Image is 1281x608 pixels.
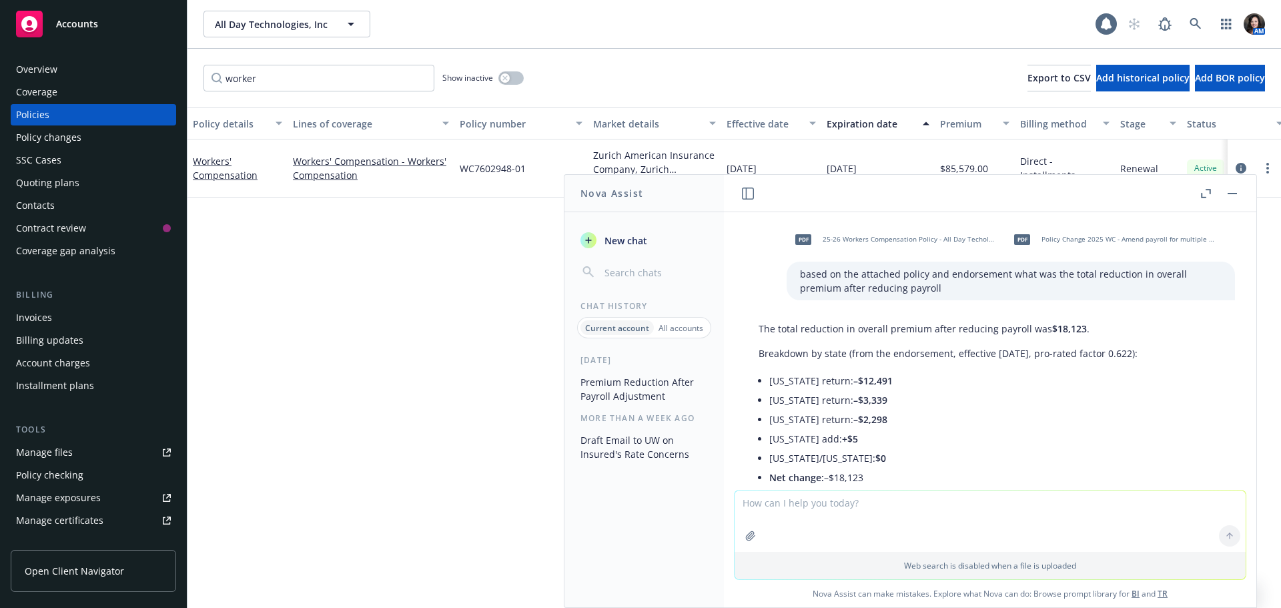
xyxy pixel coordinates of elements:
div: Expiration date [827,117,915,131]
input: Filter by keyword... [203,65,434,91]
button: Premium Reduction After Payroll Adjustment [575,371,713,407]
button: Policy number [454,107,588,139]
p: Web search is disabled when a file is uploaded [743,560,1238,571]
button: Premium [935,107,1015,139]
div: [DATE] [564,354,724,366]
div: Stage [1120,117,1162,131]
div: Contract review [16,218,86,239]
a: Contacts [11,195,176,216]
div: Chat History [564,300,724,312]
div: Zurich American Insurance Company, Zurich Insurance Group [593,148,716,176]
span: Active [1192,162,1219,174]
span: Accounts [56,19,98,29]
p: The total reduction in overall premium after reducing payroll was . [759,322,1222,336]
span: +$5 [842,432,858,445]
div: Contacts [16,195,55,216]
span: New chat [602,234,647,248]
button: Expiration date [821,107,935,139]
a: SSC Cases [11,149,176,171]
span: Show inactive [442,72,493,83]
li: [US_STATE] return: [769,410,1222,429]
span: $18,123 [1052,322,1087,335]
div: Effective date [727,117,801,131]
button: Policy details [187,107,288,139]
a: Contract review [11,218,176,239]
a: Workers' Compensation - Workers' Compensation [293,154,449,182]
div: Account charges [16,352,90,374]
span: Net change: [769,471,824,484]
input: Search chats [602,263,708,282]
span: Manage exposures [11,487,176,509]
span: Direct - Installments [1020,154,1110,182]
div: Policy number [460,117,568,131]
span: All Day Technologies, Inc [215,17,330,31]
button: Billing method [1015,107,1115,139]
button: Effective date [721,107,821,139]
span: –$2,298 [853,413,887,426]
span: [DATE] [727,162,757,176]
span: WC7602948-01 [460,162,526,176]
a: Manage claims [11,533,176,554]
li: [US_STATE] return: [769,390,1222,410]
a: circleInformation [1233,160,1249,176]
button: Add BOR policy [1195,65,1265,91]
span: Nova Assist can make mistakes. Explore what Nova can do: Browse prompt library for and [729,580,1251,607]
a: Account charges [11,352,176,374]
span: –$12,491 [853,374,893,387]
div: Billing method [1020,117,1095,131]
img: photo [1244,13,1265,35]
div: Policy changes [16,127,81,148]
div: SSC Cases [16,149,61,171]
span: $0 [875,452,886,465]
div: Invoices [16,307,52,328]
a: Coverage [11,81,176,103]
div: Overview [16,59,57,80]
a: Search [1182,11,1209,37]
span: Export to CSV [1027,71,1091,84]
span: Policy Change 2025 WC - Amend payroll for multiple class codes.pdf [1041,235,1216,244]
a: Quoting plans [11,172,176,194]
div: Manage certificates [16,510,103,531]
div: Policy details [193,117,268,131]
div: pdf25-26 Workers Compensation Policy - All Day Techologies Inc.pdf [787,223,1000,256]
span: [DATE] [827,162,857,176]
div: Status [1187,117,1268,131]
li: –$18,123 [769,468,1222,487]
a: Accounts [11,5,176,43]
div: Premium [940,117,995,131]
div: Billing updates [16,330,83,351]
span: $85,579.00 [940,162,988,176]
div: Installment plans [16,375,94,396]
button: Draft Email to UW on Insured's Rate Concerns [575,429,713,465]
div: Billing [11,288,176,302]
a: Policy checking [11,465,176,486]
span: pdf [1014,234,1030,244]
a: Start snowing [1121,11,1148,37]
span: Add BOR policy [1195,71,1265,84]
a: Billing updates [11,330,176,351]
div: Tools [11,423,176,436]
p: Current account [585,322,649,334]
div: Coverage gap analysis [16,240,115,262]
a: Coverage gap analysis [11,240,176,262]
button: Lines of coverage [288,107,454,139]
div: Policies [16,104,49,125]
div: Manage claims [16,533,83,554]
a: Report a Bug [1152,11,1178,37]
a: Switch app [1213,11,1240,37]
p: All accounts [659,322,703,334]
span: Open Client Navigator [25,564,124,578]
button: Market details [588,107,721,139]
a: Workers' Compensation [193,155,258,182]
li: [US_STATE] return: [769,371,1222,390]
div: pdfPolicy Change 2025 WC - Amend payroll for multiple class codes.pdf [1005,223,1219,256]
span: pdf [795,234,811,244]
div: Manage files [16,442,73,463]
div: Policy checking [16,465,83,486]
a: more [1260,160,1276,176]
div: Coverage [16,81,57,103]
a: BI [1132,588,1140,599]
div: Market details [593,117,701,131]
div: Lines of coverage [293,117,434,131]
a: Manage certificates [11,510,176,531]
